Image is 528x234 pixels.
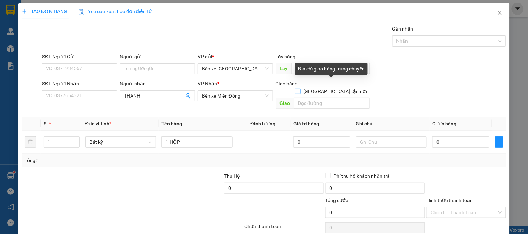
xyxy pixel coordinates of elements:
[198,53,273,60] div: VP gửi
[293,121,319,126] span: Giá trị hàng
[185,93,191,99] span: user-add
[120,80,195,87] div: Người nhận
[78,9,152,14] span: Yêu cầu xuất hóa đơn điện tử
[353,117,430,131] th: Ghi chú
[161,121,182,126] span: Tên hàng
[495,139,503,145] span: plus
[392,26,413,32] label: Gán nhãn
[292,63,370,74] input: Dọc đường
[25,157,204,164] div: Tổng: 1
[85,121,111,126] span: Đơn vị tính
[42,80,117,87] div: SĐT Người Nhận
[276,81,298,86] span: Giao hàng
[426,198,473,203] label: Hình thức thanh toán
[89,137,152,147] span: Bất kỳ
[295,63,368,75] div: Địa chỉ giao hàng trung chuyển
[202,64,268,74] span: Bến xe Quảng Ngãi
[202,91,268,101] span: Bến xe Miền Đông
[432,121,456,126] span: Cước hàng
[22,9,27,14] span: plus
[356,136,427,148] input: Ghi Chú
[331,172,393,180] span: Phí thu hộ khách nhận trả
[276,98,294,109] span: Giao
[44,121,49,126] span: SL
[161,136,232,148] input: VD: Bàn, Ghế
[490,3,510,23] button: Close
[22,9,67,14] span: TẠO ĐƠN HÀNG
[495,136,503,148] button: plus
[78,9,84,15] img: icon
[325,198,348,203] span: Tổng cước
[198,81,217,86] span: VP Nhận
[301,87,370,95] span: [GEOGRAPHIC_DATA] tận nơi
[276,54,296,59] span: Lấy hàng
[224,173,240,179] span: Thu Hộ
[497,10,503,16] span: close
[276,63,292,74] span: Lấy
[25,136,36,148] button: delete
[294,98,370,109] input: Dọc đường
[42,53,117,60] div: SĐT Người Gửi
[120,53,195,60] div: Người gửi
[251,121,275,126] span: Định lượng
[293,136,350,148] input: 0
